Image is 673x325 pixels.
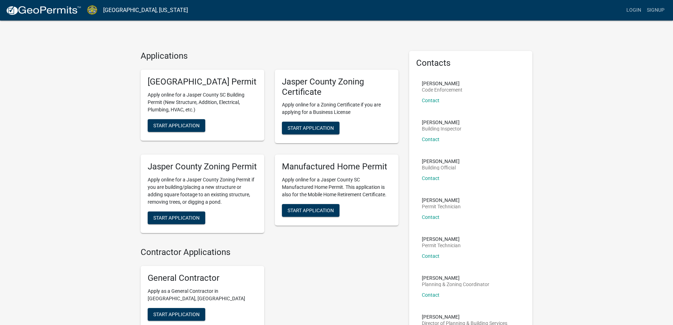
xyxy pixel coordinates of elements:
a: Contact [422,253,439,259]
p: Permit Technician [422,204,461,209]
span: Start Application [153,311,200,317]
h5: Jasper County Zoning Certificate [282,77,391,97]
p: Permit Technician [422,243,461,248]
a: Contact [422,98,439,103]
a: Contact [422,214,439,220]
a: [GEOGRAPHIC_DATA], [US_STATE] [103,4,188,16]
span: Start Application [288,208,334,213]
p: Building Inspector [422,126,461,131]
p: [PERSON_NAME] [422,275,489,280]
button: Start Application [282,204,340,217]
img: Jasper County, South Carolina [87,5,98,15]
p: Apply online for a Jasper County Zoning Permit if you are building/placing a new structure or add... [148,176,257,206]
p: Apply as a General Contractor in [GEOGRAPHIC_DATA], [GEOGRAPHIC_DATA] [148,288,257,302]
a: Signup [644,4,667,17]
p: Code Enforcement [422,87,462,92]
span: Start Application [153,122,200,128]
h5: [GEOGRAPHIC_DATA] Permit [148,77,257,87]
p: Apply online for a Jasper County SC Building Permit (New Structure, Addition, Electrical, Plumbin... [148,91,257,114]
button: Start Application [148,308,205,321]
p: [PERSON_NAME] [422,159,460,164]
span: Start Application [153,215,200,221]
button: Start Application [148,119,205,132]
p: Building Official [422,165,460,170]
a: Contact [422,137,439,142]
button: Start Application [282,122,340,134]
p: [PERSON_NAME] [422,198,461,203]
p: [PERSON_NAME] [422,81,462,86]
h5: Jasper County Zoning Permit [148,162,257,172]
h4: Applications [141,51,399,61]
p: Apply online for a Jasper County SC Manufactured Home Permit. This application is also for the Mo... [282,176,391,198]
p: Apply online for a Zoning Certificate if you are applying for a Business License [282,101,391,116]
a: Contact [422,175,439,181]
h5: Contacts [416,58,526,68]
h4: Contractor Applications [141,247,399,257]
button: Start Application [148,211,205,224]
p: [PERSON_NAME] [422,314,507,319]
a: Contact [422,292,439,298]
p: [PERSON_NAME] [422,237,461,242]
wm-workflow-list-section: Applications [141,51,399,239]
a: Login [624,4,644,17]
span: Start Application [288,125,334,131]
p: [PERSON_NAME] [422,120,461,125]
h5: General Contractor [148,273,257,283]
h5: Manufactured Home Permit [282,162,391,172]
p: Planning & Zoning Coordinator [422,282,489,287]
